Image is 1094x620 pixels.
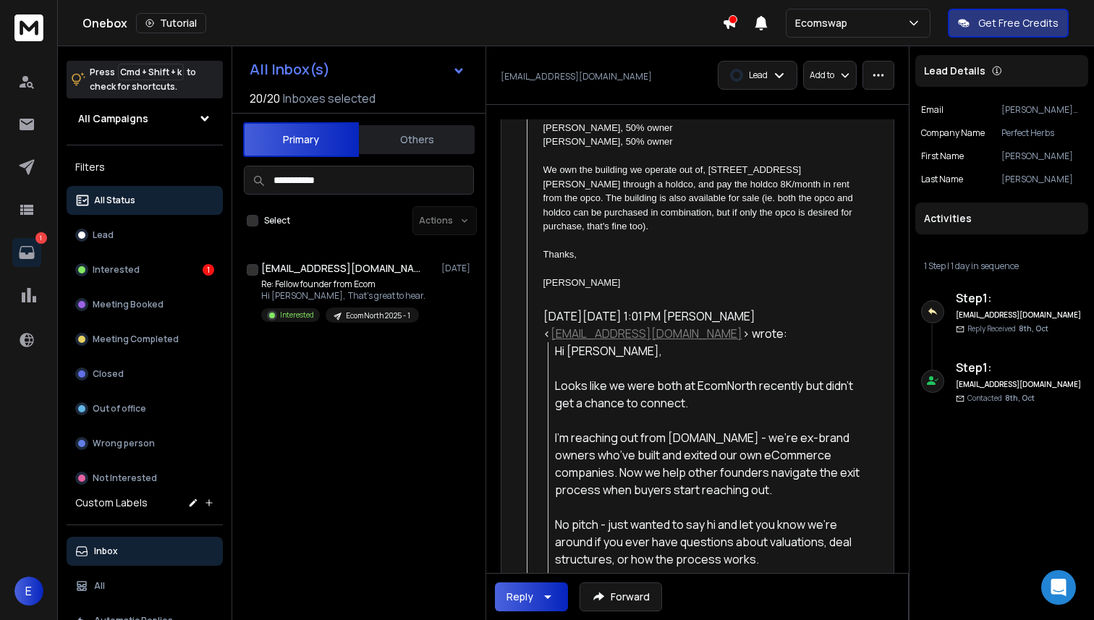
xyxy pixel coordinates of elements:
h3: Inboxes selected [283,90,376,107]
p: Press to check for shortcuts. [90,65,196,94]
h3: Filters [67,157,223,177]
button: All Inbox(s) [238,55,477,84]
p: Out of office [93,403,146,415]
button: Get Free Credits [948,9,1069,38]
button: All Status [67,186,223,215]
p: Hi [PERSON_NAME], That’s great to hear. [261,290,425,302]
p: Company Name [921,127,985,139]
button: Tutorial [136,13,206,33]
div: Looks like we were both at EcomNorth recently but didn’t get a chance to connect. [555,377,862,412]
div: No pitch - just wanted to say hi and let you know we’re around if you ever have questions about v... [555,516,862,585]
span: 1 day in sequence [951,260,1019,272]
h6: [EMAIL_ADDRESS][DOMAIN_NAME] [956,310,1082,320]
button: Primary [243,122,359,157]
button: Meeting Completed [67,325,223,354]
h1: All Inbox(s) [250,62,330,77]
button: Interested1 [67,255,223,284]
button: Reply [495,582,568,611]
button: Meeting Booked [67,290,223,319]
span: 8th, Oct [1019,323,1048,334]
button: E [14,577,43,606]
p: Closed [93,368,124,380]
button: All Campaigns [67,104,223,133]
button: Inbox [67,537,223,566]
p: Perfect Herbs [1001,127,1082,139]
div: [PERSON_NAME], 50% owner [543,135,862,149]
div: Thanks, [543,247,862,262]
p: [DATE] [441,263,474,274]
div: Reply [506,590,533,604]
span: 20 / 20 [250,90,280,107]
p: Get Free Credits [978,16,1059,30]
div: [PERSON_NAME] [543,262,862,290]
p: Interested [280,310,314,320]
div: Activities [915,203,1088,234]
p: Contacted [967,393,1035,404]
span: 1 Step [924,260,946,272]
p: Add to [810,69,834,81]
p: EcomNorth 2025 - 1 [346,310,410,321]
div: [PERSON_NAME], 50% owner [543,121,862,135]
p: Meeting Booked [93,299,164,310]
p: Inbox [94,545,118,557]
div: | [924,260,1080,272]
div: Open Intercom Messenger [1041,570,1076,605]
p: Lead [93,229,114,241]
button: All [67,572,223,600]
h1: All Campaigns [78,111,148,126]
p: Re: Fellow founder from Ecom [261,279,425,290]
a: [EMAIL_ADDRESS][DOMAIN_NAME] [551,326,742,341]
p: [PERSON_NAME][EMAIL_ADDRESS][DOMAIN_NAME] [1001,104,1082,116]
p: All Status [94,195,135,206]
p: Lead Details [924,64,985,78]
label: Select [264,215,290,226]
button: Out of office [67,394,223,423]
button: Others [359,124,475,156]
span: Cmd + Shift + k [118,64,184,80]
h1: [EMAIL_ADDRESS][DOMAIN_NAME] [261,261,420,276]
h6: Step 1 : [956,359,1082,376]
div: Hi [PERSON_NAME], [555,342,862,360]
h6: [EMAIL_ADDRESS][DOMAIN_NAME] [956,379,1082,390]
button: Forward [580,582,662,611]
p: Lead [749,69,768,81]
div: [DATE][DATE] 1:01 PM [PERSON_NAME] < > wrote: [543,307,862,342]
p: 1 [35,232,47,244]
h3: Custom Labels [75,496,148,510]
button: Wrong person [67,429,223,458]
p: Not Interested [93,472,157,484]
button: Closed [67,360,223,388]
p: [EMAIL_ADDRESS][DOMAIN_NAME] [501,71,652,82]
p: Interested [93,264,140,276]
p: [PERSON_NAME] [1001,174,1082,185]
p: Meeting Completed [93,334,179,345]
p: Last Name [921,174,963,185]
div: I'm reaching out from [DOMAIN_NAME] - we’re ex-brand owners who’ve built and exited our own eComm... [555,429,862,498]
span: 8th, Oct [1005,393,1035,403]
div: Onebox [82,13,722,33]
p: All [94,580,105,592]
div: We own the building we operate out of, [STREET_ADDRESS][PERSON_NAME] through a holdco, and pay th... [543,163,862,234]
a: 1 [12,238,41,267]
p: Wrong person [93,438,155,449]
p: First Name [921,150,964,162]
p: Reply Received [967,323,1048,334]
button: Not Interested [67,464,223,493]
p: [PERSON_NAME] [1001,150,1082,162]
div: 1 [203,264,214,276]
h6: Step 1 : [956,289,1082,307]
p: Email [921,104,944,116]
p: Ecomswap [795,16,853,30]
button: Lead [67,221,223,250]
